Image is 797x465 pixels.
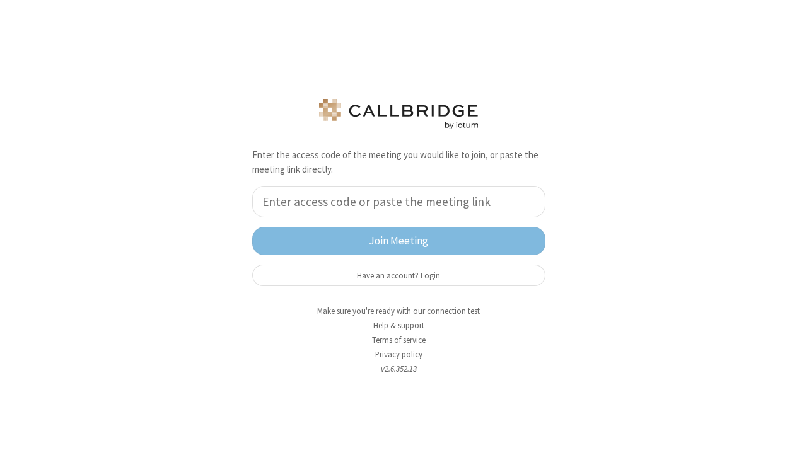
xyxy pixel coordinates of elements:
[373,320,424,331] a: Help & support
[252,265,545,286] button: Have an account? Login
[317,99,480,129] img: logo.png
[375,349,422,360] a: Privacy policy
[372,335,426,345] a: Terms of service
[243,363,555,375] li: v2.6.352.13
[252,227,545,255] button: Join Meeting
[252,186,545,217] input: Enter access code or paste the meeting link
[317,306,480,316] a: Make sure you're ready with our connection test
[252,148,545,176] p: Enter the access code of the meeting you would like to join, or paste the meeting link directly.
